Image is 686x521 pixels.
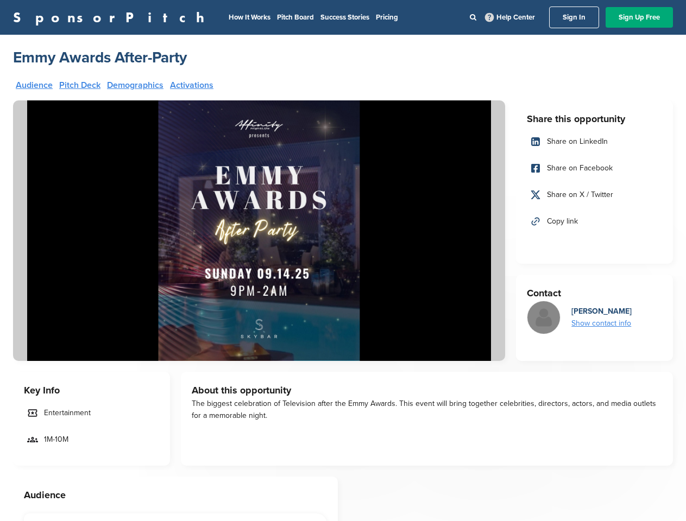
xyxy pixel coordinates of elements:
[320,13,369,22] a: Success Stories
[527,285,662,301] h3: Contact
[376,13,398,22] a: Pricing
[527,130,662,153] a: Share on LinkedIn
[107,81,163,90] a: Demographics
[59,81,100,90] a: Pitch Deck
[527,210,662,233] a: Copy link
[170,81,213,90] a: Activations
[571,306,632,317] div: [PERSON_NAME]
[44,434,68,446] span: 1M-10M
[571,317,632,329] div: Show contact info
[549,7,599,28] a: Sign In
[192,383,662,398] h3: About this opportunity
[229,13,270,22] a: How It Works
[547,215,578,227] span: Copy link
[16,81,53,90] a: Audience
[192,398,662,422] div: The biggest celebration of Television after the Emmy Awards. This event will bring together celeb...
[527,157,662,180] a: Share on Facebook
[24,383,159,398] h3: Key Info
[547,189,613,201] span: Share on X / Twitter
[527,301,560,334] img: Missing
[24,487,327,503] h3: Audience
[527,111,662,126] h3: Share this opportunity
[547,136,608,148] span: Share on LinkedIn
[13,10,211,24] a: SponsorPitch
[606,7,673,28] a: Sign Up Free
[277,13,314,22] a: Pitch Board
[13,48,187,67] a: Emmy Awards After-Party
[483,11,537,24] a: Help Center
[13,100,505,361] img: Sponsorpitch &
[44,407,91,419] span: Entertainment
[547,162,613,174] span: Share on Facebook
[527,183,662,206] a: Share on X / Twitter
